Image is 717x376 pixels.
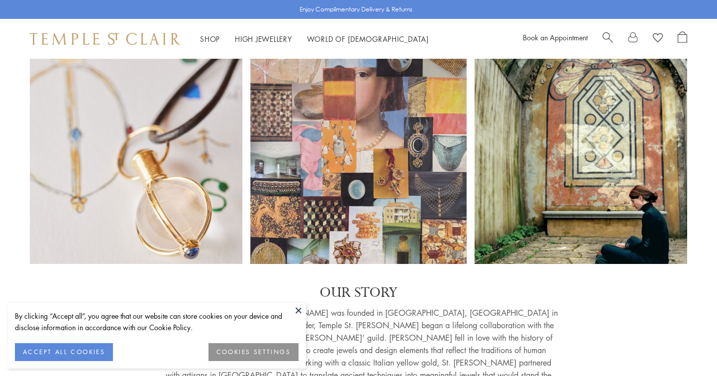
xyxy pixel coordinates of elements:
[15,343,113,361] button: ACCEPT ALL COOKIES
[300,4,412,14] p: Enjoy Complimentary Delivery & Returns
[523,32,588,42] a: Book an Appointment
[235,34,292,44] a: High JewelleryHigh Jewellery
[678,31,687,46] a: Open Shopping Bag
[653,31,663,46] a: View Wishlist
[15,310,299,333] div: By clicking “Accept all”, you agree that our website can store cookies on your device and disclos...
[200,33,429,45] nav: Main navigation
[208,343,299,361] button: COOKIES SETTINGS
[160,284,558,302] p: OUR STORY
[307,34,429,44] a: World of [DEMOGRAPHIC_DATA]World of [DEMOGRAPHIC_DATA]
[603,31,613,46] a: Search
[30,33,180,45] img: Temple St. Clair
[200,34,220,44] a: ShopShop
